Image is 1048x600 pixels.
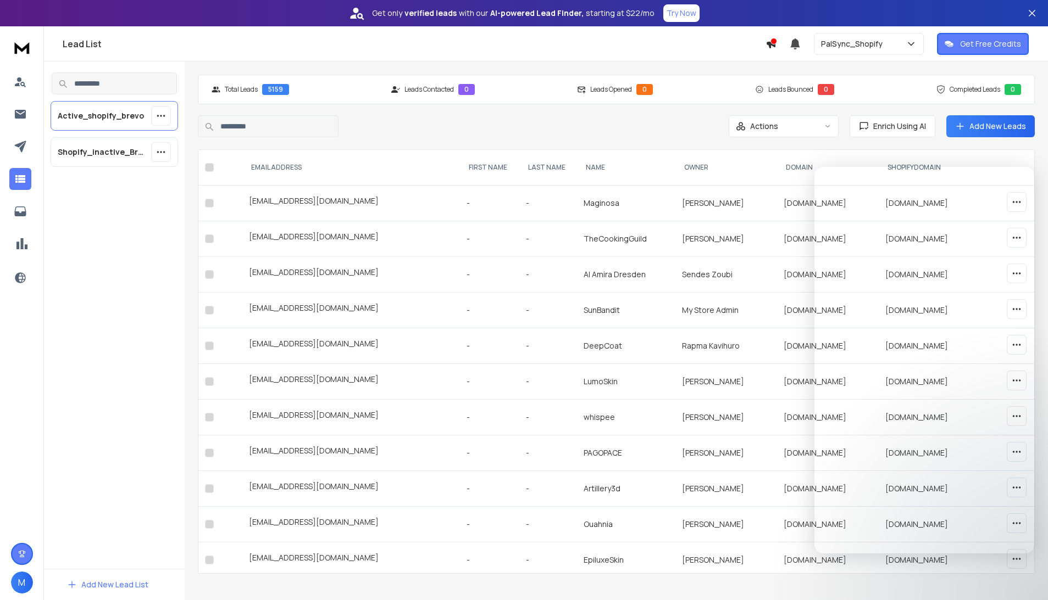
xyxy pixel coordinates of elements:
td: Maginosa [577,186,675,221]
td: [DOMAIN_NAME] [777,435,879,471]
td: [DOMAIN_NAME] [777,293,879,328]
td: [DOMAIN_NAME] [777,328,879,364]
td: LumoSkin [577,364,675,400]
td: - [460,507,519,542]
img: logo [11,37,33,58]
td: Ouahnia [577,507,675,542]
p: Active_shopify_brevo [58,110,144,121]
td: [PERSON_NAME] [675,435,777,471]
button: Try Now [663,4,700,22]
strong: verified leads [404,8,457,19]
td: - [460,435,519,471]
div: 0 [1005,84,1021,95]
td: - [519,507,578,542]
button: Add New Leads [946,115,1035,137]
div: 5159 [262,84,289,95]
p: Get Free Credits [960,38,1021,49]
td: [PERSON_NAME] [675,364,777,400]
td: [DOMAIN_NAME] [777,186,879,221]
th: EMAIL ADDRESS [242,150,460,186]
div: [EMAIL_ADDRESS][DOMAIN_NAME] [249,195,453,211]
td: - [519,328,578,364]
iframe: Intercom live chat [1008,562,1034,588]
td: TheCookingGuild [577,221,675,257]
p: Shopify_inactive_Brevo [58,147,147,158]
td: [PERSON_NAME] [675,221,777,257]
td: - [460,293,519,328]
td: [DOMAIN_NAME] [879,542,980,578]
td: - [519,364,578,400]
td: [PERSON_NAME] [675,400,777,435]
button: Add New Lead List [58,574,157,596]
td: DeepCoat [577,328,675,364]
td: - [519,435,578,471]
td: - [519,257,578,293]
td: - [460,542,519,578]
td: [DOMAIN_NAME] [777,507,879,542]
td: Sendes Zoubi [675,257,777,293]
h1: Lead List [63,37,766,51]
div: [EMAIL_ADDRESS][DOMAIN_NAME] [249,552,453,568]
td: - [519,542,578,578]
p: Leads Contacted [404,85,454,94]
td: [PERSON_NAME] [675,186,777,221]
th: LAST NAME [519,150,578,186]
td: - [519,400,578,435]
td: [PERSON_NAME] [675,507,777,542]
td: PAGOPACE [577,435,675,471]
td: - [519,293,578,328]
div: 0 [636,84,653,95]
div: [EMAIL_ADDRESS][DOMAIN_NAME] [249,374,453,389]
td: - [460,400,519,435]
div: [EMAIL_ADDRESS][DOMAIN_NAME] [249,445,453,461]
button: Get Free Credits [937,33,1029,55]
td: My Store Admin [675,293,777,328]
td: - [519,221,578,257]
div: [EMAIL_ADDRESS][DOMAIN_NAME] [249,338,453,354]
td: - [460,221,519,257]
p: Actions [750,121,778,132]
th: owner [675,150,777,186]
td: [PERSON_NAME] [675,471,777,507]
td: [DOMAIN_NAME] [777,221,879,257]
p: Get only with our starting at $22/mo [372,8,655,19]
th: name [577,150,675,186]
td: Al Amira Dresden [577,257,675,293]
div: 0 [458,84,475,95]
td: - [460,471,519,507]
span: Enrich Using AI [869,121,926,132]
strong: AI-powered Lead Finder, [490,8,584,19]
div: [EMAIL_ADDRESS][DOMAIN_NAME] [249,410,453,425]
td: - [460,328,519,364]
div: [EMAIL_ADDRESS][DOMAIN_NAME] [249,517,453,532]
td: - [519,471,578,507]
td: [DOMAIN_NAME] [777,364,879,400]
td: Rapma Kavihuro [675,328,777,364]
iframe: Intercom live chat [814,167,1034,553]
button: M [11,571,33,593]
td: [DOMAIN_NAME] [777,542,879,578]
td: [DOMAIN_NAME] [777,400,879,435]
p: Leads Bounced [768,85,813,94]
button: Enrich Using AI [850,115,935,137]
div: [EMAIL_ADDRESS][DOMAIN_NAME] [249,231,453,246]
div: 0 [818,84,834,95]
p: Total Leads [225,85,258,94]
td: SunBandit [577,293,675,328]
td: [DOMAIN_NAME] [777,471,879,507]
td: - [519,186,578,221]
th: FIRST NAME [460,150,519,186]
td: whispee [577,400,675,435]
th: domain [777,150,879,186]
p: Completed Leads [950,85,1000,94]
td: Artillery3d [577,471,675,507]
td: EpiluxeSkin [577,542,675,578]
div: [EMAIL_ADDRESS][DOMAIN_NAME] [249,267,453,282]
td: - [460,364,519,400]
div: [EMAIL_ADDRESS][DOMAIN_NAME] [249,302,453,318]
th: shopifyDomain [879,150,980,186]
p: PalSync_Shopify [821,38,887,49]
